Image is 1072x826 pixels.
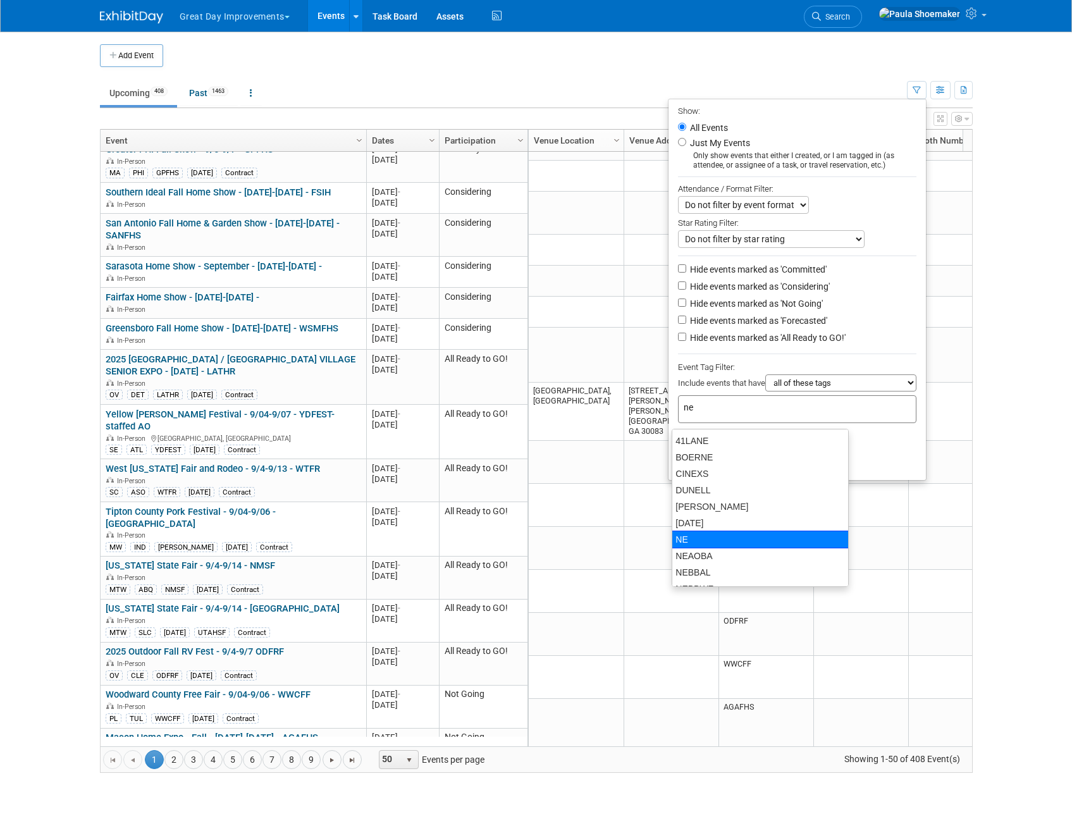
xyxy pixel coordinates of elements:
[208,87,228,96] span: 1463
[223,713,259,724] div: Contract
[106,409,335,432] a: Yellow [PERSON_NAME] Festival - 9/04-9/07 - YDFEST- staffed AO
[145,750,164,769] span: 1
[878,7,961,21] img: Paula Shoemaker
[439,288,527,319] td: Considering
[106,713,121,724] div: PL
[106,168,125,178] div: MA
[153,390,183,400] div: LATHR
[221,390,257,400] div: Contract
[161,584,188,595] div: NMSF
[154,487,180,497] div: WTFR
[372,463,433,474] div: [DATE]
[684,401,861,414] input: Type tag and hit enter
[106,584,130,595] div: MTW
[354,135,364,145] span: Column Settings
[117,336,149,345] span: In-Person
[117,574,149,582] span: In-Person
[256,542,292,552] div: Contract
[672,433,848,449] div: 41LANE
[151,445,185,455] div: YDFEST
[439,183,527,214] td: Considering
[372,656,433,667] div: [DATE]
[398,732,400,742] span: -
[106,627,130,638] div: MTW
[439,600,527,643] td: All Ready to GO!
[398,560,400,570] span: -
[832,750,971,768] span: Showing 1-50 of 408 Event(s)
[106,157,114,164] img: In-Person Event
[106,703,114,709] img: In-Person Event
[718,613,813,656] td: ODFRF
[106,542,126,552] div: MW
[672,548,848,564] div: NEAOBA
[439,214,527,257] td: Considering
[154,542,218,552] div: [PERSON_NAME]
[106,305,114,312] img: In-Person Event
[687,297,823,310] label: Hide events marked as 'Not Going'
[398,187,400,197] span: -
[439,557,527,600] td: All Ready to GO!
[439,686,527,729] td: Not Going
[347,755,357,765] span: Go to the last page
[804,6,862,28] a: Search
[343,750,362,769] a: Go to the last page
[223,750,242,769] a: 5
[194,627,230,638] div: UTAHSF
[678,151,916,170] div: Only show events that either I created, or I am tagged in (as attendee, or assignee of a task, or...
[678,182,916,196] div: Attendance / Format Filter:
[190,445,219,455] div: [DATE]
[427,135,437,145] span: Column Settings
[672,465,848,482] div: CINEXS
[106,531,114,538] img: In-Person Event
[128,755,138,765] span: Go to the previous page
[534,130,615,151] a: Venue Location
[160,627,190,638] div: [DATE]
[130,542,150,552] div: IND
[106,433,360,443] div: [GEOGRAPHIC_DATA], [GEOGRAPHIC_DATA]
[106,292,259,303] a: Fairfax Home Show - [DATE]-[DATE] -
[398,144,400,154] span: -
[372,197,433,208] div: [DATE]
[672,564,848,581] div: NEBBAL
[372,364,433,375] div: [DATE]
[372,130,431,151] a: Dates
[624,383,718,441] td: [STREET_ADDRESS][PERSON_NAME] [PERSON_NAME][GEOGRAPHIC_DATA], GA 30083
[221,168,257,178] div: Contract
[282,750,301,769] a: 8
[117,243,149,252] span: In-Person
[117,305,149,314] span: In-Person
[612,135,622,145] span: Column Settings
[117,531,149,539] span: In-Person
[117,477,149,485] span: In-Person
[129,168,148,178] div: PHI
[672,515,848,531] div: [DATE]
[106,200,114,207] img: In-Person Event
[135,627,156,638] div: SLC
[106,354,355,377] a: 2025 [GEOGRAPHIC_DATA] / [GEOGRAPHIC_DATA] VILLAGE SENIOR EXPO - [DATE] - LATHR
[152,168,183,178] div: GPFHS
[127,390,149,400] div: DET
[185,487,214,497] div: [DATE]
[439,459,527,502] td: All Ready to GO!
[234,627,270,638] div: Contract
[187,390,217,400] div: [DATE]
[398,354,400,364] span: -
[100,44,163,67] button: Add Event
[106,243,114,250] img: In-Person Event
[106,218,340,241] a: San Antonio Fall Home & Garden Show - [DATE]-[DATE] - SANFHS
[372,646,433,656] div: [DATE]
[515,135,526,145] span: Column Settings
[398,507,400,516] span: -
[106,390,123,400] div: OV
[398,689,400,699] span: -
[718,570,813,613] td: UTAHSF
[672,449,848,465] div: BOERNE
[372,560,433,570] div: [DATE]
[126,445,147,455] div: ATL
[687,123,728,132] label: All Events
[135,584,157,595] div: ABQ
[372,354,433,364] div: [DATE]
[302,750,321,769] a: 9
[404,755,414,765] span: select
[352,130,366,149] a: Column Settings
